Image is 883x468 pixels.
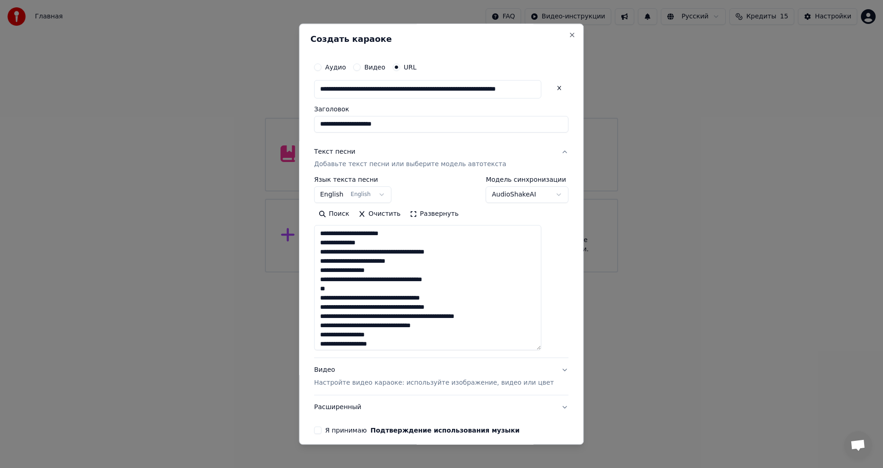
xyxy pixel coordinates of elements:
div: Текст песниДобавьте текст песни или выберите модель автотекста [314,177,568,358]
label: Я принимаю [325,428,520,434]
p: Настройте видео караоке: используйте изображение, видео или цвет [314,379,554,388]
div: Текст песни [314,147,355,156]
div: Видео [314,366,554,388]
h2: Создать караоке [310,35,572,43]
button: Развернуть [405,207,463,222]
label: Язык текста песни [314,177,391,183]
button: Расширенный [314,396,568,420]
button: Поиск [314,207,354,222]
label: Заголовок [314,106,568,112]
p: Добавьте текст песни или выберите модель автотекста [314,160,506,169]
button: Очистить [354,207,406,222]
label: Аудио [325,64,346,70]
button: Я принимаю [371,428,520,434]
button: ВидеоНастройте видео караоке: используйте изображение, видео или цвет [314,358,568,395]
label: Видео [364,64,385,70]
label: Модель синхронизации [486,177,569,183]
button: Текст песниДобавьте текст песни или выберите модель автотекста [314,140,568,177]
label: URL [404,64,417,70]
